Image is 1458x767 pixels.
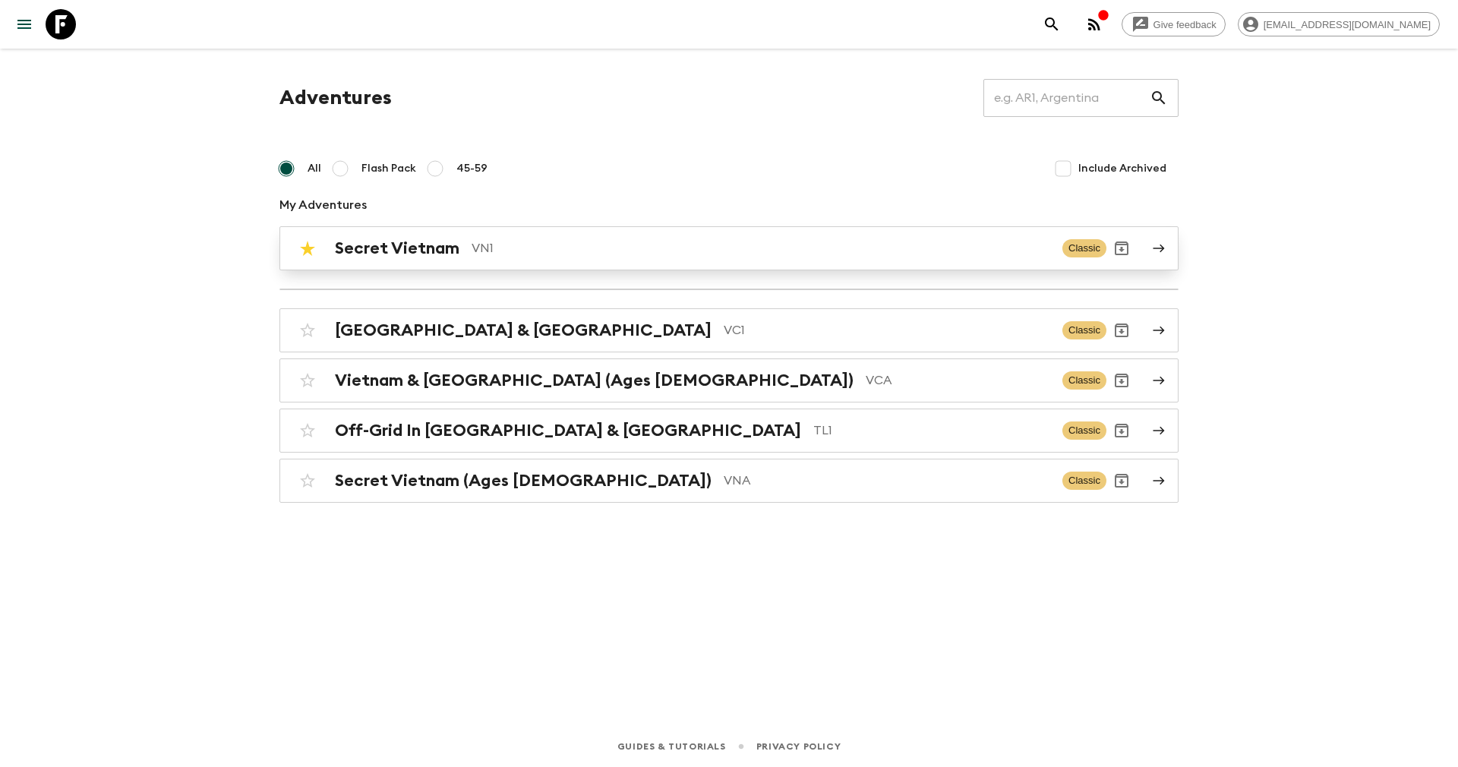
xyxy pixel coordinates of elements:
button: Archive [1106,466,1137,496]
h2: Off-Grid In [GEOGRAPHIC_DATA] & [GEOGRAPHIC_DATA] [335,421,801,440]
span: Classic [1062,321,1106,339]
a: Secret VietnamVN1ClassicArchive [279,226,1179,270]
span: Classic [1062,421,1106,440]
h1: Adventures [279,83,392,113]
span: Classic [1062,371,1106,390]
span: 45-59 [456,161,488,176]
div: [EMAIL_ADDRESS][DOMAIN_NAME] [1238,12,1440,36]
p: TL1 [813,421,1050,440]
a: [GEOGRAPHIC_DATA] & [GEOGRAPHIC_DATA]VC1ClassicArchive [279,308,1179,352]
span: Classic [1062,472,1106,490]
span: [EMAIL_ADDRESS][DOMAIN_NAME] [1255,19,1439,30]
button: Archive [1106,315,1137,346]
p: VCA [866,371,1050,390]
p: VNA [724,472,1050,490]
a: Secret Vietnam (Ages [DEMOGRAPHIC_DATA])VNAClassicArchive [279,459,1179,503]
h2: Secret Vietnam (Ages [DEMOGRAPHIC_DATA]) [335,471,712,491]
span: Give feedback [1145,19,1225,30]
span: Include Archived [1078,161,1166,176]
a: Guides & Tutorials [617,738,726,755]
h2: [GEOGRAPHIC_DATA] & [GEOGRAPHIC_DATA] [335,320,712,340]
h2: Vietnam & [GEOGRAPHIC_DATA] (Ages [DEMOGRAPHIC_DATA]) [335,371,854,390]
button: Archive [1106,365,1137,396]
p: VC1 [724,321,1050,339]
button: Archive [1106,415,1137,446]
input: e.g. AR1, Argentina [983,77,1150,119]
span: Classic [1062,239,1106,257]
h2: Secret Vietnam [335,238,459,258]
button: menu [9,9,39,39]
p: VN1 [472,239,1050,257]
a: Give feedback [1122,12,1226,36]
span: All [308,161,321,176]
a: Vietnam & [GEOGRAPHIC_DATA] (Ages [DEMOGRAPHIC_DATA])VCAClassicArchive [279,358,1179,402]
a: Off-Grid In [GEOGRAPHIC_DATA] & [GEOGRAPHIC_DATA]TL1ClassicArchive [279,409,1179,453]
p: My Adventures [279,196,1179,214]
button: search adventures [1037,9,1067,39]
a: Privacy Policy [756,738,841,755]
span: Flash Pack [361,161,416,176]
button: Archive [1106,233,1137,264]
